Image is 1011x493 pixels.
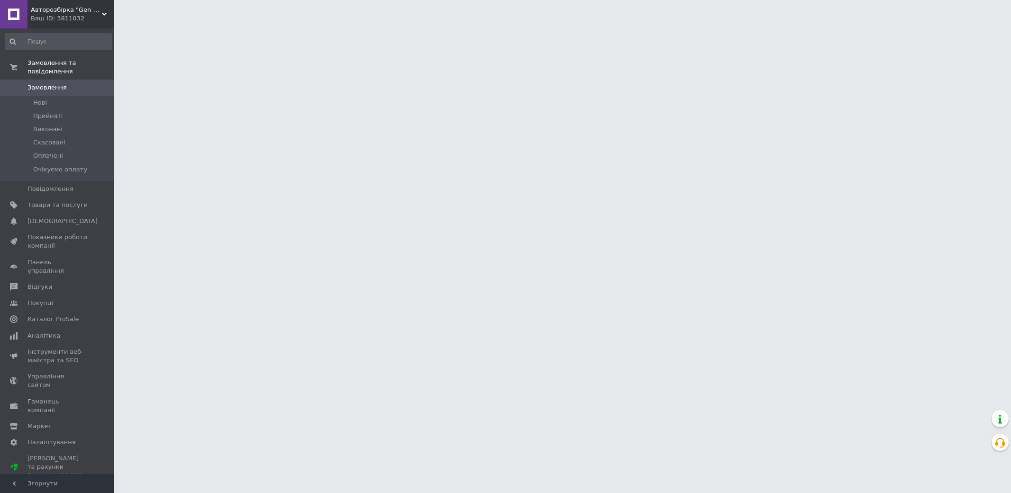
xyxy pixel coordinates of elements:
[27,258,88,275] span: Панель управління
[31,6,102,14] span: Авторозбірка "Gen Brothers"
[27,201,88,209] span: Товари та послуги
[27,283,52,291] span: Відгуки
[31,14,114,23] div: Ваш ID: 3811032
[27,185,73,193] span: Повідомлення
[33,152,63,160] span: Оплачені
[27,438,76,447] span: Налаштування
[27,59,114,76] span: Замовлення та повідомлення
[27,454,88,480] span: [PERSON_NAME] та рахунки
[27,315,79,323] span: Каталог ProSale
[27,372,88,389] span: Управління сайтом
[27,397,88,414] span: Гаманець компанії
[33,112,63,120] span: Прийняті
[27,299,53,307] span: Покупці
[27,332,60,340] span: Аналітика
[27,83,67,92] span: Замовлення
[5,33,112,50] input: Пошук
[27,472,88,480] div: Prom мікс 20 000
[33,99,47,107] span: Нові
[27,217,98,225] span: [DEMOGRAPHIC_DATA]
[33,138,65,147] span: Скасовані
[27,233,88,250] span: Показники роботи компанії
[27,422,52,430] span: Маркет
[33,165,87,174] span: Очікуємо оплату
[27,348,88,365] span: Інструменти веб-майстра та SEO
[33,125,63,134] span: Виконані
